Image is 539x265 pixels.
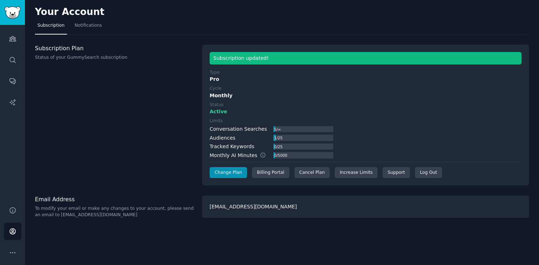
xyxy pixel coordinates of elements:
[273,144,283,150] div: 0 / 25
[210,85,221,92] div: Cycle
[72,20,104,35] a: Notifications
[210,92,522,99] div: Monthly
[415,167,442,178] div: Log Out
[35,6,104,18] h2: Your Account
[4,6,21,19] img: GummySearch logo
[35,206,195,218] p: To modify your email or make any changes to your account, please send an email to [EMAIL_ADDRESS]...
[210,69,220,76] div: Type
[210,152,273,159] div: Monthly AI Minutes
[273,152,288,159] div: 0 / 5000
[273,135,283,141] div: 1 / 25
[383,167,410,178] a: Support
[294,167,330,178] div: Cancel Plan
[210,118,223,124] div: Limits
[335,167,378,178] a: Increase Limits
[273,126,281,132] div: 5 / ∞
[202,196,529,218] div: [EMAIL_ADDRESS][DOMAIN_NAME]
[210,167,247,178] a: Change Plan
[210,143,254,150] div: Tracked Keywords
[210,76,522,83] div: Pro
[252,167,289,178] div: Billing Portal
[210,125,267,133] div: Conversation Searches
[210,102,224,108] div: Status
[35,45,195,52] h3: Subscription Plan
[210,52,522,64] div: Subscription updated!
[35,196,195,203] h3: Email Address
[35,20,67,35] a: Subscription
[210,108,227,115] span: Active
[210,134,235,142] div: Audiences
[37,22,65,29] span: Subscription
[75,22,102,29] span: Notifications
[35,54,195,61] p: Status of your GummySearch subscription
